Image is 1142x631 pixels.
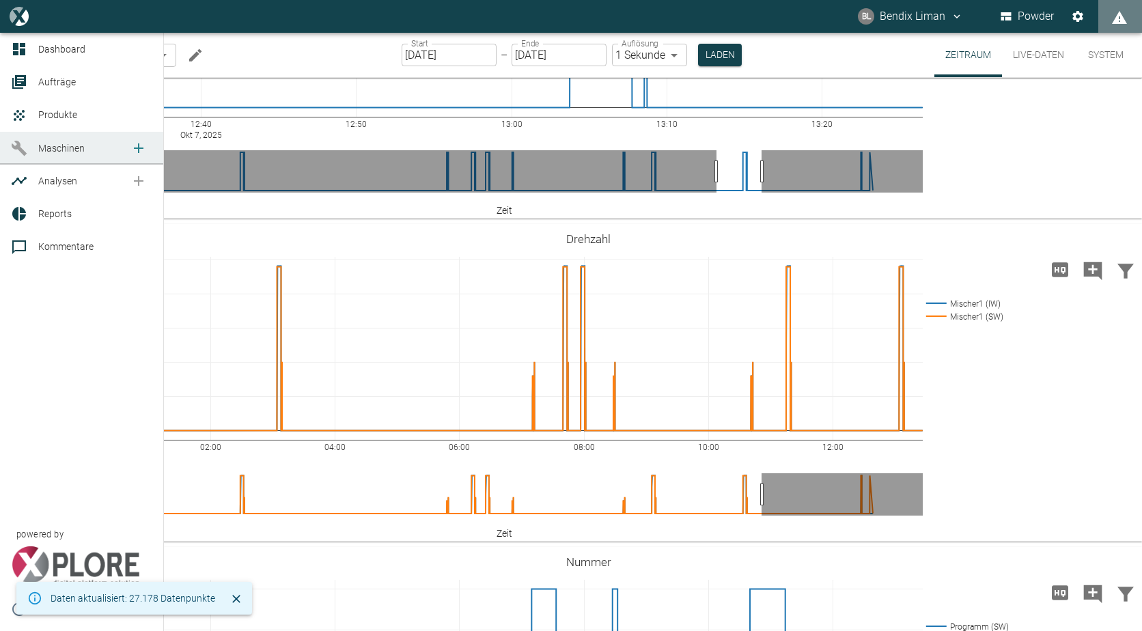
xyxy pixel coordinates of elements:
span: Hohe Auflösung [1044,262,1076,275]
button: Kommentar hinzufügen [1076,252,1109,288]
button: Laden [698,44,742,66]
button: Schließen [226,589,247,609]
span: Kommentare [38,241,94,252]
span: powered by [16,528,64,541]
input: DD.MM.YYYY [512,44,607,66]
p: – [501,47,507,63]
button: Powder [998,4,1057,29]
div: Daten aktualisiert: 27.178 Datenpunkte [51,586,215,611]
span: Hohe Auflösung [1044,585,1076,598]
a: new /analyses/list/0 [125,167,152,195]
button: Einstellungen [1066,4,1090,29]
span: Produkte [38,109,77,120]
span: Aufträge [38,76,76,87]
button: Zeitraum [934,33,1002,77]
input: DD.MM.YYYY [402,44,497,66]
div: BL [858,8,874,25]
button: Daten filtern [1109,252,1142,288]
button: Daten filtern [1109,575,1142,611]
button: Machine bearbeiten [182,42,209,69]
span: Maschinen [38,143,85,154]
img: Xplore Logo [11,546,140,587]
button: bendix.liman@kansaihelios-cws.de [856,4,965,29]
label: Start [411,38,428,49]
button: System [1075,33,1137,77]
button: Kommentar hinzufügen [1076,575,1109,611]
div: 1 Sekunde [612,44,687,66]
img: logo [10,7,28,25]
button: Live-Daten [1002,33,1075,77]
a: new /machines [125,135,152,162]
label: Ende [521,38,539,49]
span: Analysen [38,176,77,186]
span: Dashboard [38,44,85,55]
label: Auflösung [622,38,658,49]
span: Reports [38,208,72,219]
